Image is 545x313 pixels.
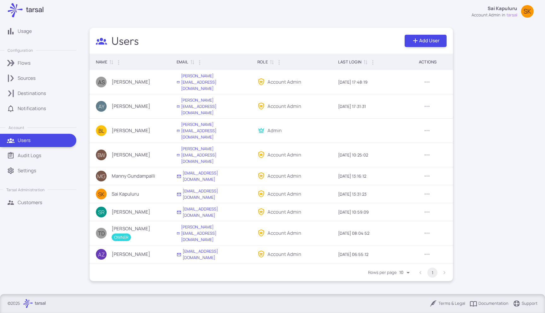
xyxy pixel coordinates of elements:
div: account admin [267,103,301,110]
button: Row Actions [422,77,432,87]
div: account admin [472,12,501,18]
label: Rows per page [368,269,397,275]
a: Documentation [470,300,508,307]
p: Users [18,137,31,144]
button: Row Actions [422,126,432,136]
a: [PERSON_NAME][EMAIL_ADDRESS][DOMAIN_NAME] [177,145,247,164]
span: [PERSON_NAME] [112,251,150,258]
td: [DATE] 06:55:12 [332,245,413,263]
span: [PERSON_NAME][EMAIL_ADDRESS][DOMAIN_NAME] [181,224,247,243]
div: account admin [267,230,301,237]
a: [PERSON_NAME][EMAIL_ADDRESS][DOMAIN_NAME] [177,121,247,140]
span: Sort by Email ascending [188,59,196,65]
span: Sort by Role ascending [268,59,275,65]
button: Sai Kapuluruaccount adminintarsalSK [468,3,537,21]
p: Flows [18,60,31,67]
span: AZ [98,252,105,257]
a: Terms & Legal [430,300,465,307]
span: AY [98,104,104,109]
span: TD [98,231,105,236]
span: [PERSON_NAME][EMAIL_ADDRESS][DOMAIN_NAME] [181,145,247,164]
p: Settings [18,167,36,174]
p: Destinations [18,90,46,97]
nav: pagination navigation [414,268,450,278]
a: [EMAIL_ADDRESS][DOMAIN_NAME] [177,206,247,218]
div: Rows per page [399,267,412,278]
a: [PERSON_NAME][EMAIL_ADDRESS][DOMAIN_NAME] [177,73,247,92]
span: [EMAIL_ADDRESS][DOMAIN_NAME] [183,248,247,261]
td: [DATE] 17:31:31 [332,94,413,119]
div: account admin [267,151,301,158]
button: Column Actions [368,57,378,68]
td: [DATE] 10:59:09 [332,203,413,221]
span: Sort by Name ascending [107,59,115,65]
span: [PERSON_NAME][EMAIL_ADDRESS][DOMAIN_NAME] [181,73,247,92]
p: Sai Kapuluru [488,5,517,12]
p: Configuration [8,48,33,53]
span: [EMAIL_ADDRESS][DOMAIN_NAME] [183,188,247,200]
button: Row Actions [422,249,432,259]
a: [EMAIL_ADDRESS][DOMAIN_NAME] [177,170,247,182]
div: account admin [267,251,301,258]
span: [PERSON_NAME][EMAIL_ADDRESS][DOMAIN_NAME] [181,97,247,116]
p: Usage [18,28,32,35]
p: Account [9,125,24,130]
span: tarsal [507,12,517,18]
button: Row Actions [422,101,432,111]
span: BW [97,152,105,158]
h2: Users [111,34,140,47]
span: SK [98,192,104,197]
div: Name [96,58,107,66]
span: [PERSON_NAME] [112,127,150,134]
span: Sort by Last Login descending [361,59,369,65]
a: [PERSON_NAME][EMAIL_ADDRESS][DOMAIN_NAME] [177,97,247,116]
div: Actions [419,58,437,66]
span: SR [98,210,105,215]
div: Last Login [338,58,361,66]
span: MG [97,174,105,179]
button: Row Actions [422,171,432,181]
span: SK [524,8,531,15]
p: Sources [18,75,36,82]
div: Role [257,58,268,66]
td: [DATE] 13:31:23 [332,185,413,203]
a: [EMAIL_ADDRESS][DOMAIN_NAME] [177,188,247,200]
p: © 2025 [8,300,20,307]
p: Tarsal Administration [6,187,44,192]
span: OWNER [112,234,131,240]
div: account admin [267,79,301,86]
span: [PERSON_NAME][EMAIL_ADDRESS][DOMAIN_NAME] [181,121,247,140]
button: page 1 [427,268,437,278]
a: Support [513,300,537,307]
span: AS [98,80,105,85]
span: [PERSON_NAME] [112,151,150,158]
div: account admin [267,209,301,216]
p: Customers [18,199,42,206]
button: Column Actions [274,57,284,68]
div: account admin [267,173,301,180]
td: [DATE] 10:25:02 [332,143,413,167]
span: [PERSON_NAME] [112,225,150,232]
button: Column Actions [114,57,124,68]
td: [DATE] 17:48:19 [332,70,413,94]
button: Column Actions [195,57,205,68]
span: Sai Kapuluru [112,191,139,198]
div: account admin [267,191,301,198]
div: admin [267,127,282,134]
span: in [502,12,505,18]
button: Row Actions [422,228,432,238]
div: Email [177,58,188,66]
button: Row Actions [422,207,432,217]
td: [DATE] 13:16:12 [332,167,413,185]
span: [PERSON_NAME] [112,209,150,216]
a: [EMAIL_ADDRESS][DOMAIN_NAME] [177,248,247,261]
span: [PERSON_NAME] [112,103,150,110]
span: [EMAIL_ADDRESS][DOMAIN_NAME] [183,170,247,182]
span: [EMAIL_ADDRESS][DOMAIN_NAME] [183,206,247,218]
